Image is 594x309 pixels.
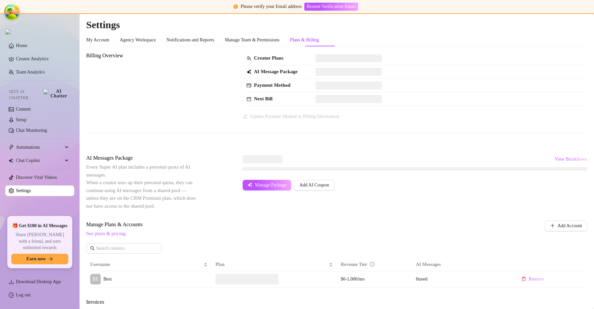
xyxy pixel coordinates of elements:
span: search [90,246,95,251]
button: Manage Package [243,180,291,190]
button: Add AI Coupon [294,180,334,190]
h2: Settings [86,19,587,31]
img: AI Chatter [43,89,69,98]
span: delete [521,277,526,281]
a: Home [16,43,27,48]
button: Remove [516,274,550,284]
span: arrow-right [48,257,53,261]
img: Chat Copilot [9,158,13,163]
strong: Creator Plans [254,55,283,61]
a: Creator Analytics [16,54,69,64]
div: My Account [86,36,109,44]
span: View Breakdown [555,157,587,162]
span: Add AI Coupon [299,182,329,188]
span: 0 used [416,276,428,282]
td: $0-1,000/mo [337,271,412,287]
a: Setup [16,117,27,122]
div: Plans & Billing [290,36,319,44]
span: 🎁 Get $100 in AI Messages [12,223,68,229]
input: Search creators [96,245,152,252]
span: Earn now [27,256,46,262]
span: calendar [247,97,251,101]
span: Chat Copilot [16,155,63,166]
span: Automations [16,142,63,153]
div: Notifications and Reports [166,36,214,44]
a: Discover Viral Videos [16,175,57,180]
span: AI Messages Package [86,154,198,162]
img: logo.svg [5,29,11,34]
button: Resend Verification Email [304,3,358,11]
th: Plan [211,258,337,271]
span: team [247,56,251,61]
button: Update Payment Method or Billing Information [243,111,339,122]
span: Manage Package [255,182,286,188]
span: Share [PERSON_NAME] with a friend, and earn unlimited rewards [11,232,68,251]
a: Content [16,107,30,112]
span: thunderbolt [9,145,14,150]
strong: Payment Method [254,82,290,88]
span: Billing Overview [86,52,198,60]
a: Log out [16,292,30,297]
button: Open Tanstack query devtools [5,5,19,19]
span: Every Super AI plan includes a personal quota of AI messages. When a creator uses up their person... [86,164,196,209]
span: Resend Verification Email [307,4,355,9]
a: See plans & pricing [86,231,126,236]
div: Manage Team & Permissions [225,36,279,44]
span: Manage Plans & Accounts [86,221,500,229]
button: Earn nowarrow-right [11,254,68,264]
span: exclamation-circle [233,4,238,9]
th: AI Messages [412,258,512,271]
a: Chat Monitoring [16,128,47,133]
span: Add Account [558,223,582,229]
span: BE [92,276,98,283]
span: Revenue Tier [341,262,367,267]
div: Please verify your Email address [241,3,302,10]
span: Plan [215,261,327,268]
span: Invoices [86,298,198,306]
span: Best [103,277,112,282]
span: credit-card [247,83,251,88]
span: Remove [529,277,544,282]
span: Username [90,261,202,268]
span: download [9,279,14,284]
th: Username [86,258,211,271]
button: View Breakdown [554,154,587,165]
strong: Next Bill [254,96,272,101]
span: plus [550,223,555,228]
a: Team Analytics [16,70,45,75]
a: Settings [16,188,31,193]
button: Add Account [545,221,587,231]
div: Agency Workspace [120,36,156,44]
span: Izzy AI Chatter [9,88,41,101]
strong: AI Message Package [254,69,298,74]
span: info-circle [370,262,375,267]
span: Download Desktop App [16,279,61,284]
